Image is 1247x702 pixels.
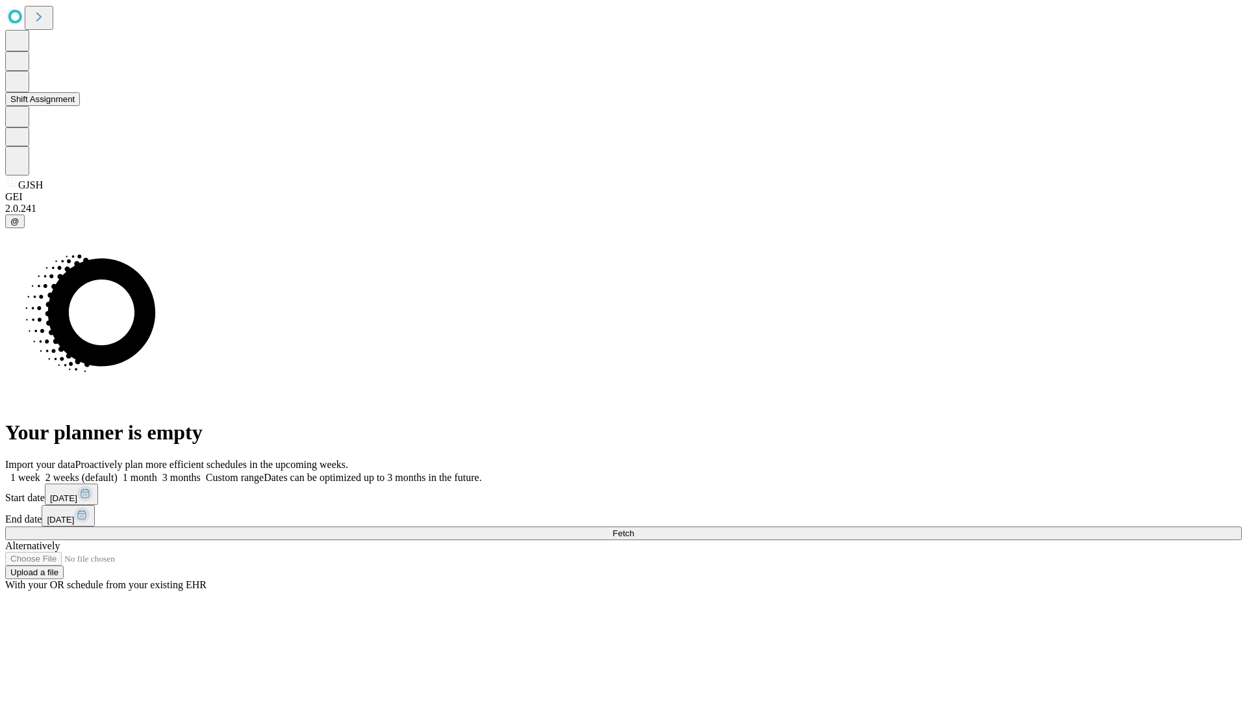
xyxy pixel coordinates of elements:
[5,526,1242,540] button: Fetch
[45,472,118,483] span: 2 weeks (default)
[5,565,64,579] button: Upload a file
[75,459,348,470] span: Proactively plan more efficient schedules in the upcoming weeks.
[5,203,1242,214] div: 2.0.241
[45,484,98,505] button: [DATE]
[50,493,77,503] span: [DATE]
[5,484,1242,505] div: Start date
[123,472,157,483] span: 1 month
[5,92,80,106] button: Shift Assignment
[10,472,40,483] span: 1 week
[162,472,201,483] span: 3 months
[18,179,43,190] span: GJSH
[47,515,74,525] span: [DATE]
[206,472,264,483] span: Custom range
[612,528,634,538] span: Fetch
[5,579,207,590] span: With your OR schedule from your existing EHR
[5,505,1242,526] div: End date
[5,191,1242,203] div: GEI
[42,505,95,526] button: [DATE]
[5,214,25,228] button: @
[5,459,75,470] span: Import your data
[264,472,481,483] span: Dates can be optimized up to 3 months in the future.
[5,540,60,551] span: Alternatively
[10,216,19,226] span: @
[5,421,1242,445] h1: Your planner is empty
